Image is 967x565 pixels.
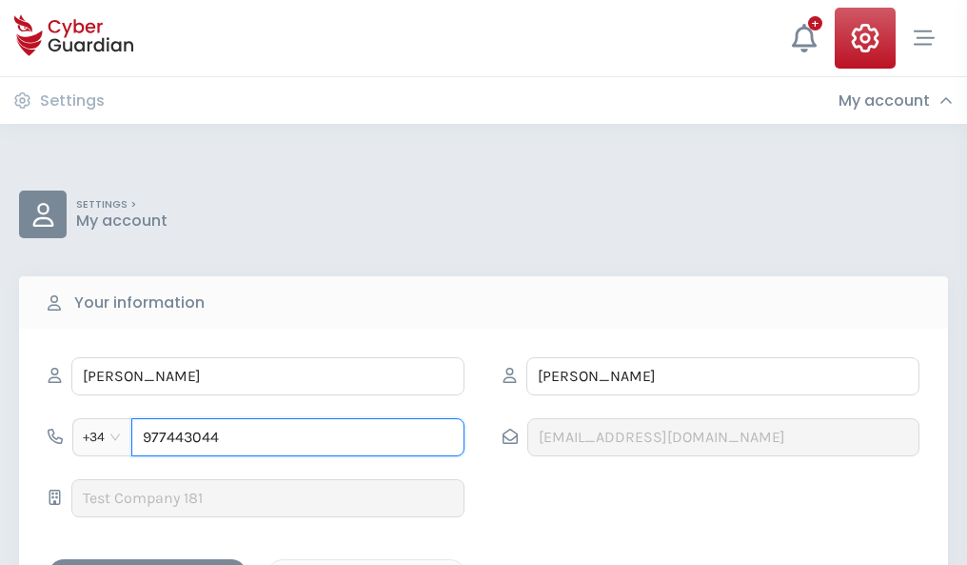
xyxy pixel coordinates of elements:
[83,423,122,452] span: +34
[40,91,105,111] h3: Settings
[76,212,168,231] p: My account
[74,292,205,314] b: Your information
[131,418,464,456] input: 612345678
[808,16,822,30] div: +
[76,198,168,212] p: SETTINGS >
[839,91,953,111] div: My account
[839,91,930,111] h3: My account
